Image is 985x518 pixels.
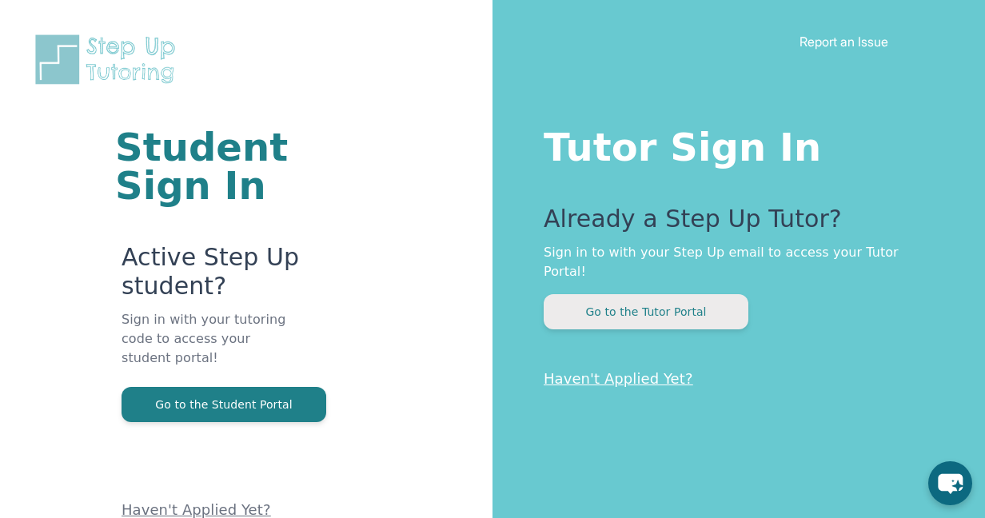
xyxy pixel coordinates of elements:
p: Active Step Up student? [122,243,301,310]
a: Haven't Applied Yet? [122,501,271,518]
button: chat-button [928,461,972,505]
a: Go to the Student Portal [122,396,326,412]
a: Go to the Tutor Portal [544,304,748,319]
img: Step Up Tutoring horizontal logo [32,32,185,87]
p: Sign in with your tutoring code to access your student portal! [122,310,301,387]
button: Go to the Tutor Portal [544,294,748,329]
a: Haven't Applied Yet? [544,370,693,387]
h1: Student Sign In [115,128,301,205]
p: Sign in to with your Step Up email to access your Tutor Portal! [544,243,921,281]
button: Go to the Student Portal [122,387,326,422]
a: Report an Issue [800,34,888,50]
p: Already a Step Up Tutor? [544,205,921,243]
h1: Tutor Sign In [544,122,921,166]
